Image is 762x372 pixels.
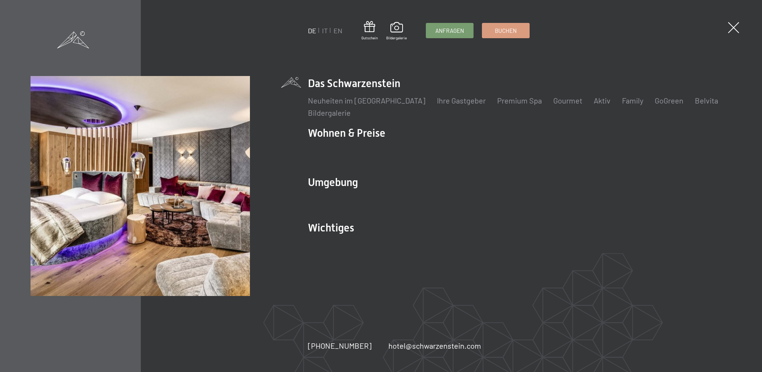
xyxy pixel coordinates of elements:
a: GoGreen [655,96,683,105]
a: Gutschein [361,21,378,40]
a: Neuheiten im [GEOGRAPHIC_DATA] [308,96,425,105]
span: Bildergalerie [386,35,407,40]
a: Bildergalerie [308,108,351,117]
a: Buchen [482,23,529,38]
a: Ihre Gastgeber [437,96,486,105]
a: Belvita [695,96,718,105]
a: Family [622,96,643,105]
a: Gourmet [553,96,582,105]
span: Gutschein [361,35,378,40]
a: DE [308,26,316,35]
a: Bildergalerie [386,22,407,40]
a: Premium Spa [497,96,542,105]
a: IT [322,26,328,35]
a: EN [333,26,342,35]
span: [PHONE_NUMBER] [308,341,372,350]
a: Aktiv [594,96,611,105]
a: hotel@schwarzenstein.com [388,340,481,351]
a: [PHONE_NUMBER] [308,340,372,351]
span: Anfragen [435,27,464,35]
span: Buchen [495,27,517,35]
a: Anfragen [426,23,473,38]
